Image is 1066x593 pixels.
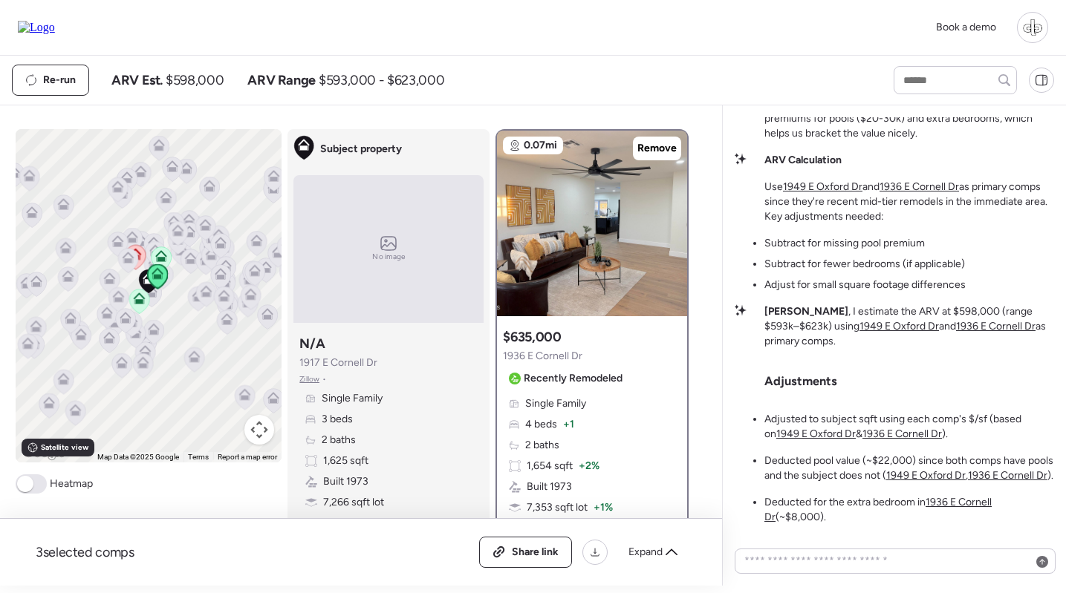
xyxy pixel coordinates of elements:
span: Zillow [299,373,319,385]
span: 7,353 sqft lot [527,500,588,515]
span: Share link [512,545,559,560]
a: 1949 E Oxford Dr [783,180,862,193]
h3: N/A [299,335,325,353]
span: ARV Range [247,71,316,89]
span: + 2% [579,459,599,474]
h3: Adjustments [764,373,837,388]
span: Recently Remodeled [524,371,623,386]
span: 3 beds [322,412,353,427]
span: • [322,373,326,385]
span: + 1 [563,417,574,432]
span: Built 1973 [323,474,368,489]
a: Open this area in Google Maps (opens a new window) [19,443,68,462]
a: Report a map error [218,453,277,461]
img: Logo [18,21,55,34]
strong: ARV Calculation [764,154,842,166]
p: Deducted for the extra bedroom in (~$8,000). [764,495,1054,525]
span: $593,000 - $623,000 [319,71,444,89]
span: 2 baths [525,438,559,453]
span: Garage [323,516,357,531]
li: Adjust for small square footage differences [764,278,966,292]
span: 3 selected comps [36,543,134,561]
span: Subject property [320,142,402,157]
span: Satellite view [41,442,88,453]
a: 1936 E Cornell Dr [956,320,1036,332]
a: 1949 E Oxford Dr [886,469,966,482]
button: Map camera controls [244,415,274,445]
li: Subtract for missing pool premium [764,236,925,251]
span: No image [372,251,405,263]
span: 7,266 sqft lot [323,495,384,510]
img: Google [19,443,68,462]
span: ARV Est. [111,71,163,89]
span: $598,000 [166,71,224,89]
a: 1936 E Cornell Dr [968,469,1047,482]
p: Deducted pool value (~$22,000) since both comps have pools and the subject does not ( , ). [764,453,1054,483]
span: 2 baths [322,433,356,448]
p: , I estimate the ARV at $598,000 (range $593k–$623k) using and as primary comps. [764,304,1054,349]
a: 1936 E Cornell Dr [862,427,942,440]
span: 1,625 sqft [323,453,368,468]
p: Adjusted to subject sqft using each comp's $/sf (based on & ). [764,412,1054,442]
span: + 1% [594,500,613,515]
a: 1936 E Cornell Dr [880,180,959,193]
span: Re-run [43,73,76,88]
span: 1,654 sqft [527,459,573,474]
span: Single Family [322,391,383,406]
a: 1949 E Oxford Dr [859,320,939,332]
span: Built 1973 [527,479,572,494]
span: Heatmap [50,476,93,491]
strong: [PERSON_NAME] [764,305,848,318]
span: Remove [637,141,677,156]
span: 1917 E Cornell Dr [299,356,377,370]
span: 0.07mi [524,138,557,153]
a: Terms [188,453,209,461]
a: 1949 E Oxford Dr [776,427,856,440]
span: Map Data ©2025 Google [97,453,179,461]
h3: $635,000 [503,328,561,346]
span: 4 beds [525,417,557,432]
span: Single Family [525,396,586,411]
p: Use and as primary comps since they're recent mid-tier remodels in the immediate area. Key adjust... [764,180,1054,224]
li: Subtract for fewer bedrooms (if applicable) [764,257,965,272]
span: 1936 E Cornell Dr [503,349,582,364]
span: Expand [628,545,663,560]
span: Book a demo [936,21,996,33]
